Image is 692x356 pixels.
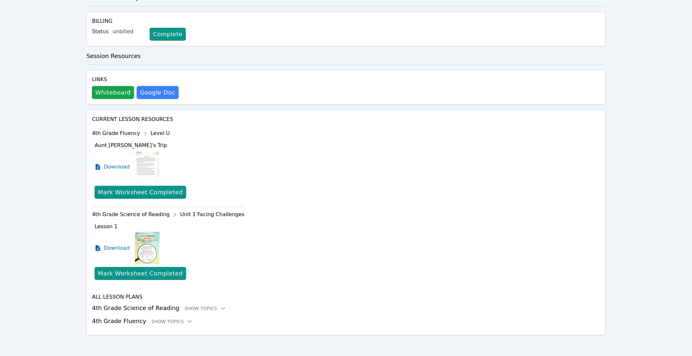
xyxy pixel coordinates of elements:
[92,317,600,326] h3: 4th Grade Fluency
[151,318,193,325] button: Show Topics
[92,210,245,220] div: 4th Grade Science of Reading Unit 1 Facing Challenges
[95,142,167,148] span: Aunt [PERSON_NAME]'s Trip
[92,86,134,99] button: Whiteboard
[104,244,130,252] span: Download
[86,52,606,61] h3: Session Resources
[113,28,144,36] div: unbilled
[92,293,600,301] h4: All Lesson Plans
[98,188,183,197] div: Mark Worksheet Completed
[104,163,130,171] span: Download
[92,128,245,139] div: 4th Grade Fluency Level U
[135,151,160,183] img: Aunt Lisa's Trip
[135,232,159,264] img: Lesson 1
[150,28,186,41] a: Complete
[185,305,226,312] button: Show Topics
[95,232,130,264] a: Download
[95,267,186,280] button: Mark Worksheet Completed
[98,269,183,278] div: Mark Worksheet Completed
[95,151,130,183] a: Download
[92,115,600,123] h4: Current Lesson Resources
[137,86,178,99] a: Google Doc
[92,17,600,25] h4: Billing
[95,186,186,199] button: Mark Worksheet Completed
[92,304,600,313] h3: 4th Grade Science of Reading
[92,76,178,83] h4: Links
[95,223,117,230] span: Lesson 1
[92,28,109,36] label: Status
